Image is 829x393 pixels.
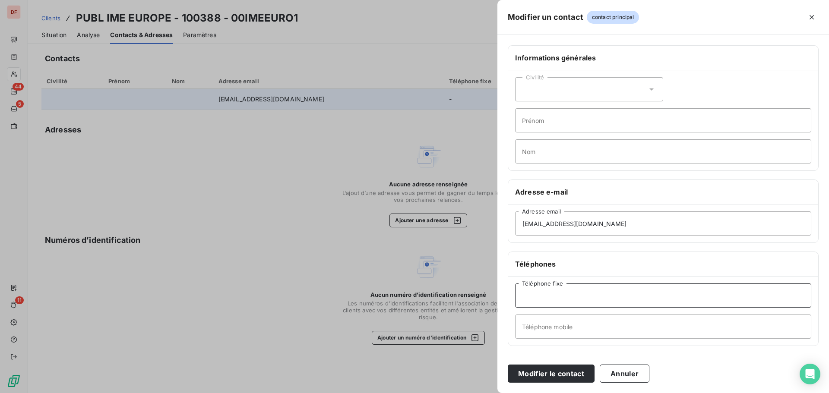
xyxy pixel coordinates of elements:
button: Modifier le contact [508,365,595,383]
span: contact principal [587,11,639,24]
input: placeholder [515,211,811,236]
h6: Téléphones [515,259,811,269]
h5: Modifier un contact [508,11,583,23]
h6: Informations générales [515,53,811,63]
button: Annuler [600,365,649,383]
input: placeholder [515,283,811,308]
input: placeholder [515,108,811,132]
h6: Adresse e-mail [515,187,811,197]
input: placeholder [515,139,811,163]
div: Open Intercom Messenger [800,364,820,384]
input: placeholder [515,314,811,339]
